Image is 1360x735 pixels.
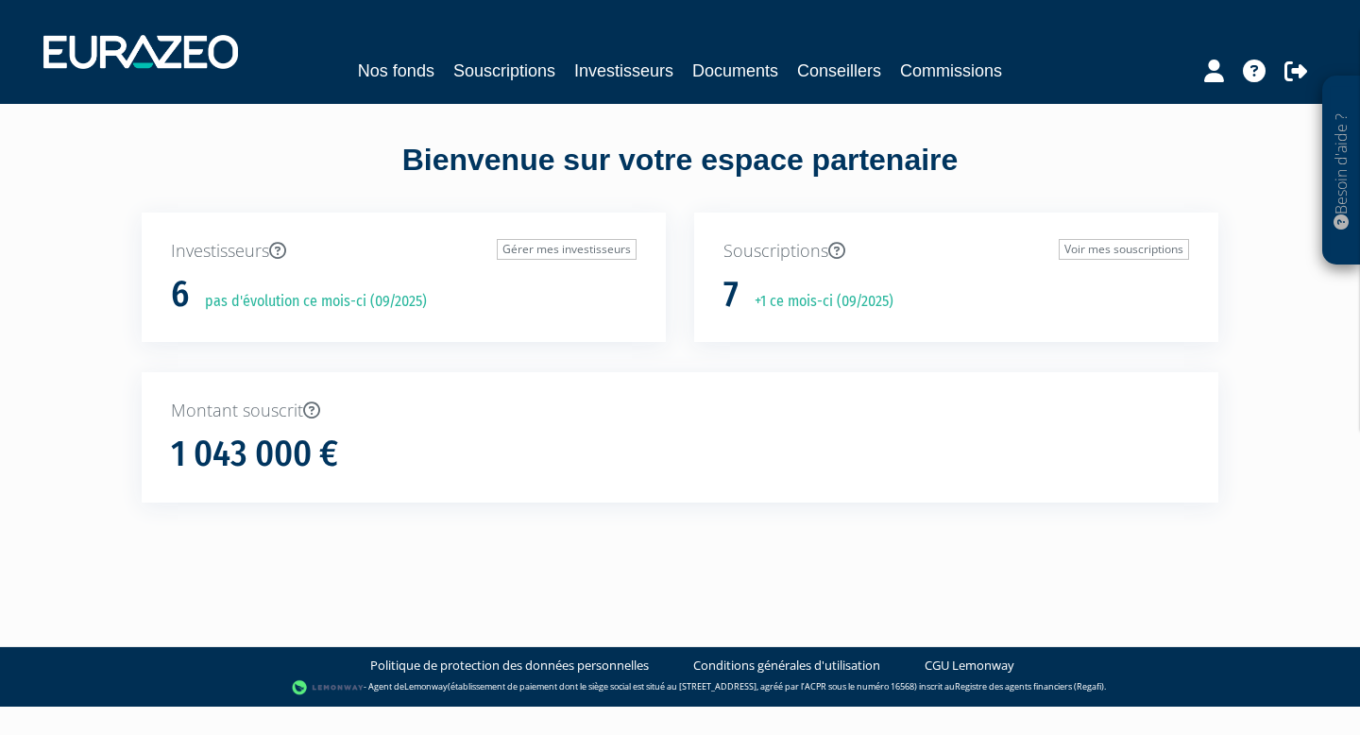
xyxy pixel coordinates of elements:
a: Registre des agents financiers (Regafi) [955,680,1104,692]
a: Conseillers [797,58,881,84]
p: Investisseurs [171,239,637,264]
h1: 1 043 000 € [171,435,338,474]
a: Investisseurs [574,58,673,84]
img: logo-lemonway.png [292,678,365,697]
a: Souscriptions [453,58,555,84]
p: Besoin d'aide ? [1331,86,1352,256]
div: Bienvenue sur votre espace partenaire [127,139,1232,213]
a: Voir mes souscriptions [1059,239,1189,260]
p: +1 ce mois-ci (09/2025) [741,291,893,313]
a: Commissions [900,58,1002,84]
h1: 7 [723,275,739,315]
p: Souscriptions [723,239,1189,264]
a: Documents [692,58,778,84]
p: Montant souscrit [171,399,1189,423]
a: Gérer mes investisseurs [497,239,637,260]
h1: 6 [171,275,189,315]
p: pas d'évolution ce mois-ci (09/2025) [192,291,427,313]
a: CGU Lemonway [925,657,1014,675]
a: Politique de protection des données personnelles [370,657,649,675]
a: Nos fonds [358,58,434,84]
a: Lemonway [404,680,448,692]
a: Conditions générales d'utilisation [693,657,880,675]
div: - Agent de (établissement de paiement dont le siège social est situé au [STREET_ADDRESS], agréé p... [19,678,1341,697]
img: 1732889491-logotype_eurazeo_blanc_rvb.png [43,35,238,69]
